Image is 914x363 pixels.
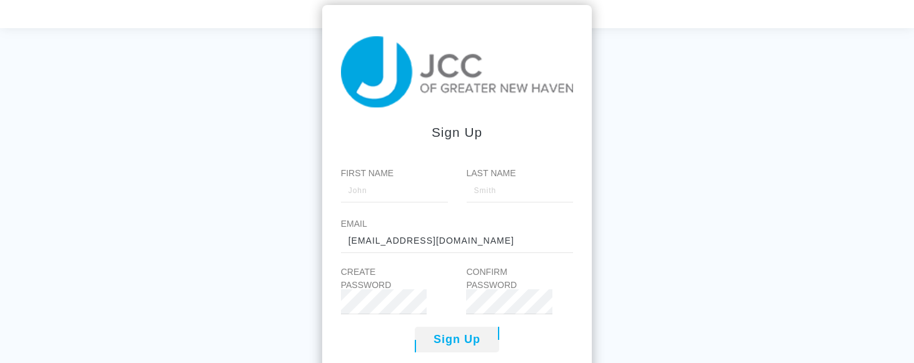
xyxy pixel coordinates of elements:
label: First Name [341,167,448,180]
label: Email [341,217,574,231]
p: Welcome to JCC Of [GEOGRAPHIC_DATA] [9,2,905,18]
label: Confirm Password [466,266,552,292]
input: Smith [467,177,574,202]
input: johnny@email.com [341,228,574,253]
label: Last Name [467,167,574,180]
button: Sign Up [415,327,499,352]
input: John [341,177,448,202]
img: taiji-logo.png [341,36,574,107]
label: Create Password [341,266,427,292]
div: Sign up [341,122,574,142]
